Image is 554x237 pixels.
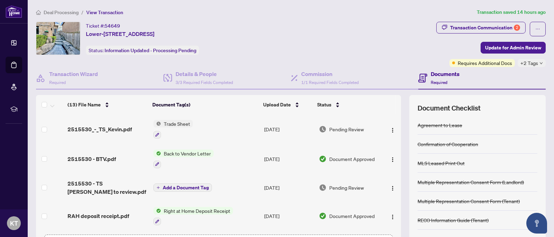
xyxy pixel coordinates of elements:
[10,218,18,228] span: KT
[68,101,101,108] span: (13) File Name
[153,150,214,168] button: Status IconBack to Vendor Letter
[450,22,520,33] div: Transaction Communication
[526,213,547,234] button: Open asap
[36,22,80,55] img: IMG-S12302026_1.jpg
[319,155,327,163] img: Document Status
[153,183,212,192] button: Add a Document Tag
[36,10,41,15] span: home
[105,23,120,29] span: 54649
[153,120,193,139] button: Status IconTrade Sheet
[153,150,161,157] img: Status Icon
[418,140,478,148] div: Confirmation of Cooperation
[153,207,233,226] button: Status IconRight at Home Deposit Receipt
[514,25,520,31] div: 2
[418,197,520,205] div: Multiple Representation Consent Form (Tenant)
[161,207,233,215] span: Right at Home Deposit Receipt
[481,42,546,54] button: Update for Admin Review
[301,70,359,78] h4: Commission
[319,125,327,133] img: Document Status
[261,144,316,174] td: [DATE]
[6,5,22,18] img: logo
[535,27,540,31] span: ellipsis
[68,212,129,220] span: RAH deposit receipt.pdf
[86,22,120,30] div: Ticket #:
[418,216,489,224] div: RECO Information Guide (Tenant)
[418,159,465,167] div: MLS Leased Print Out
[44,9,79,16] span: Deal Processing
[431,70,459,78] h4: Documents
[49,80,66,85] span: Required
[329,125,364,133] span: Pending Review
[163,185,209,190] span: Add a Document Tag
[539,61,543,65] span: down
[176,70,233,78] h4: Details & People
[86,46,199,55] div: Status:
[157,186,160,189] span: plus
[261,201,316,231] td: [DATE]
[153,207,161,215] img: Status Icon
[314,95,380,114] th: Status
[390,157,395,162] img: Logo
[301,80,359,85] span: 1/1 Required Fields Completed
[161,150,214,157] span: Back to Vendor Letter
[153,120,161,127] img: Status Icon
[86,30,154,38] span: Lower-[STREET_ADDRESS]
[387,182,398,193] button: Logo
[260,95,314,114] th: Upload Date
[390,186,395,191] img: Logo
[176,80,233,85] span: 3/3 Required Fields Completed
[263,101,291,108] span: Upload Date
[68,179,148,196] span: 2515530 - TS [PERSON_NAME] to review.pdf
[261,114,316,144] td: [DATE]
[390,214,395,220] img: Logo
[68,155,116,163] span: 2515530 - BTV.pdf
[418,178,524,186] div: Multiple Representation Consent Form (Landlord)
[390,127,395,133] img: Logo
[86,9,123,16] span: View Transaction
[387,210,398,221] button: Logo
[329,184,364,191] span: Pending Review
[150,95,260,114] th: Document Tag(s)
[105,47,196,54] span: Information Updated - Processing Pending
[319,184,327,191] img: Document Status
[65,95,150,114] th: (13) File Name
[477,8,546,16] article: Transaction saved 14 hours ago
[329,212,375,220] span: Document Approved
[436,22,526,34] button: Transaction Communication2
[387,153,398,164] button: Logo
[317,101,331,108] span: Status
[68,125,132,133] span: 2515530_-_TS_Kevin.pdf
[418,121,462,129] div: Agreement to Lease
[329,155,375,163] span: Document Approved
[431,80,447,85] span: Required
[485,42,541,53] span: Update for Admin Review
[520,59,538,67] span: +2 Tags
[153,183,212,192] button: Add a Document Tag
[319,212,327,220] img: Document Status
[161,120,193,127] span: Trade Sheet
[261,174,316,201] td: [DATE]
[49,70,98,78] h4: Transaction Wizard
[387,124,398,135] button: Logo
[418,103,481,113] span: Document Checklist
[458,59,512,67] span: Requires Additional Docs
[81,8,83,16] li: /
